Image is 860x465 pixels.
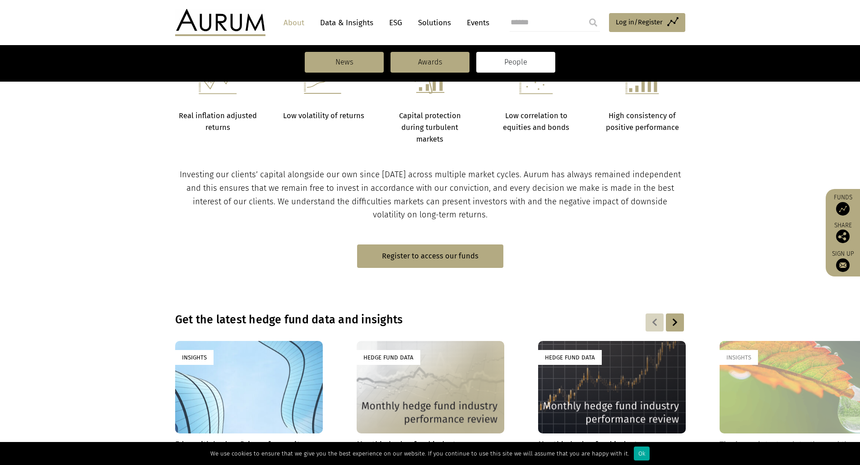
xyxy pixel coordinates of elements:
[830,193,855,216] a: Funds
[385,14,407,31] a: ESG
[836,230,850,243] img: Share this post
[357,440,504,459] h4: Monthly hedge fund industry performance review – [DATE]
[279,14,309,31] a: About
[414,14,456,31] a: Solutions
[616,17,663,28] span: Log in/Register
[179,111,257,132] strong: Real inflation adjusted returns
[606,111,679,132] strong: High consistency of positive performance
[538,440,686,459] h4: Monthly hedge fund industry performance review – [DATE]
[180,170,681,220] span: Investing our clients’ capital alongside our own since [DATE] across multiple market cycles. Auru...
[830,222,855,243] div: Share
[836,258,850,272] img: Sign up to our newsletter
[357,350,420,365] div: Hedge Fund Data
[538,350,602,365] div: Hedge Fund Data
[283,111,364,120] strong: Low volatility of returns
[175,9,265,36] img: Aurum
[357,244,503,267] a: Register to access our funds
[305,52,384,73] a: News
[399,111,461,144] strong: Capital protection during turbulent markets
[830,250,855,272] a: Sign up
[476,52,555,73] a: People
[175,440,323,459] h4: Edge with hedge: Primer for equity long/short funds
[836,202,850,216] img: Access Funds
[462,14,489,31] a: Events
[720,350,758,365] div: Insights
[316,14,378,31] a: Data & Insights
[175,313,569,327] h3: Get the latest hedge fund data and insights
[609,13,685,32] a: Log in/Register
[175,350,214,365] div: Insights
[584,14,602,32] input: Submit
[503,111,569,132] strong: Low correlation to equities and bonds
[634,447,650,460] div: Ok
[390,52,470,73] a: Awards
